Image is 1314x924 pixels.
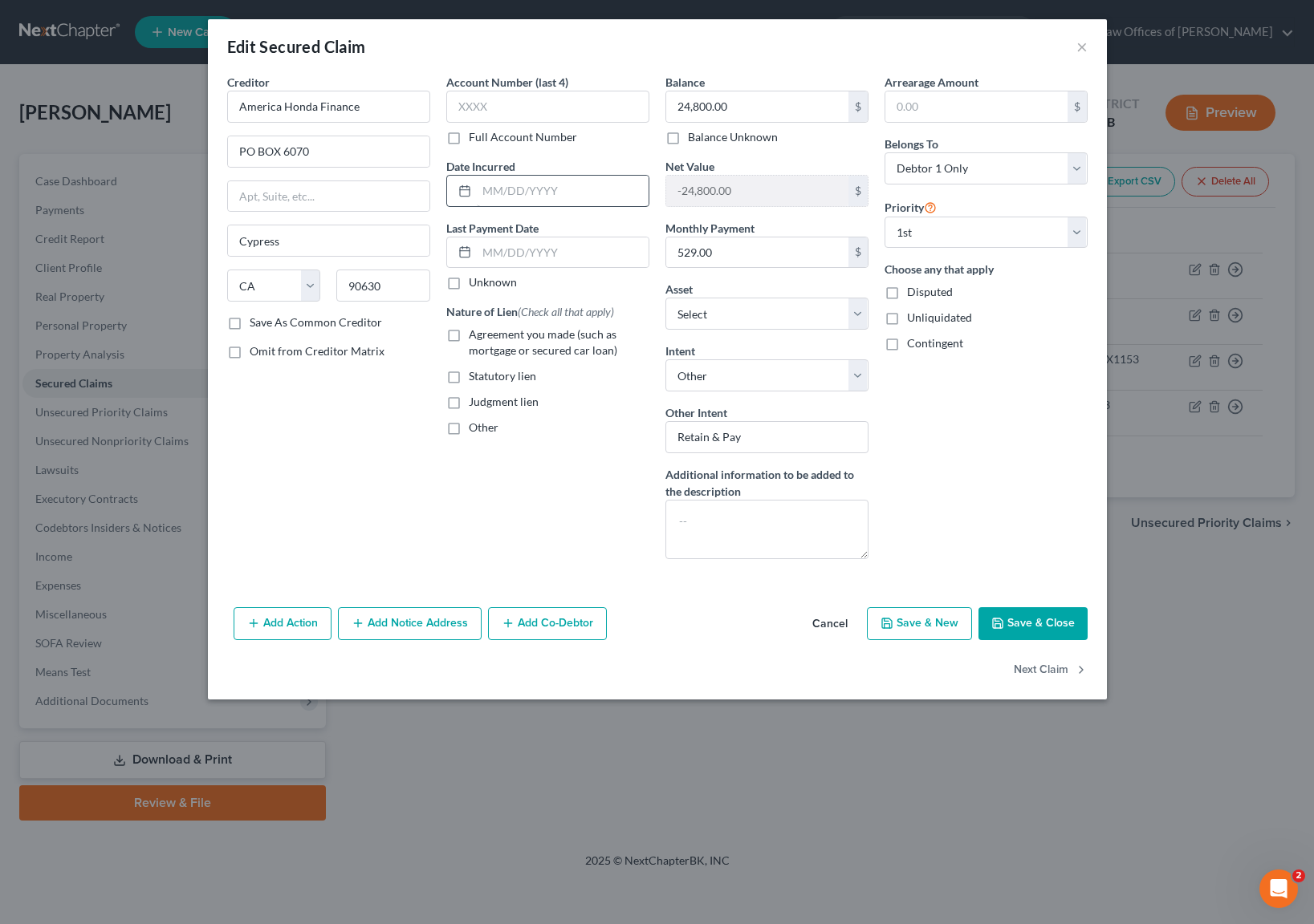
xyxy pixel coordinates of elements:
[338,607,482,641] button: Add Notice Address
[250,344,384,358] span: Omit from Creditor Matrix
[234,607,332,641] button: Add Action
[907,285,953,298] span: Disputed
[446,74,568,91] label: Account Number (last 4)
[665,404,727,421] label: Other Intent
[228,181,429,212] input: Apt, Suite, etc...
[666,91,848,122] input: 0.00
[228,136,429,167] input: Enter address...
[227,35,366,58] div: Edit Secured Claim
[1259,869,1298,908] iframe: Intercom live chat
[518,305,614,318] span: (Check all that apply)
[978,607,1088,641] button: Save & Close
[666,176,848,206] input: 0.00
[469,420,498,434] span: Other
[446,158,515,175] label: Date Incurred
[1068,91,1087,122] div: $
[848,237,868,268] div: $
[665,421,869,453] input: Specify...
[446,91,649,123] input: XXXX
[848,91,868,122] div: $
[665,466,869,500] label: Additional information to be added to the description
[446,303,614,320] label: Nature of Lien
[665,282,693,296] span: Asset
[469,129,577,145] label: Full Account Number
[469,327,617,357] span: Agreement you made (such as mortgage or secured car loan)
[885,137,938,151] span: Belongs To
[907,336,963,350] span: Contingent
[1076,37,1088,56] button: ×
[907,310,972,324] span: Unliquidated
[227,91,430,123] input: Search creditor by name...
[446,220,539,237] label: Last Payment Date
[885,74,978,91] label: Arrearage Amount
[228,225,429,256] input: Enter city...
[469,369,536,383] span: Statutory lien
[469,274,517,290] label: Unknown
[666,237,848,268] input: 0.00
[665,74,705,91] label: Balance
[1292,869,1305,882] span: 2
[488,607,607,641] button: Add Co-Debtor
[469,395,539,408] span: Judgment lien
[336,269,430,302] input: Enter zip...
[885,91,1068,122] input: 0.00
[799,609,860,641] button: Cancel
[227,75,270,89] span: Creditor
[477,237,649,268] input: MM/DD/YYYY
[665,342,695,359] label: Intent
[688,129,778,145] label: Balance Unknown
[848,176,868,206] div: $
[665,158,714,175] label: Net Value
[1014,653,1088,687] button: Next Claim
[665,220,755,237] label: Monthly Payment
[477,176,649,206] input: MM/DD/YYYY
[885,197,937,217] label: Priority
[867,607,972,641] button: Save & New
[885,261,1088,278] label: Choose any that apply
[250,314,382,330] label: Save As Common Creditor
